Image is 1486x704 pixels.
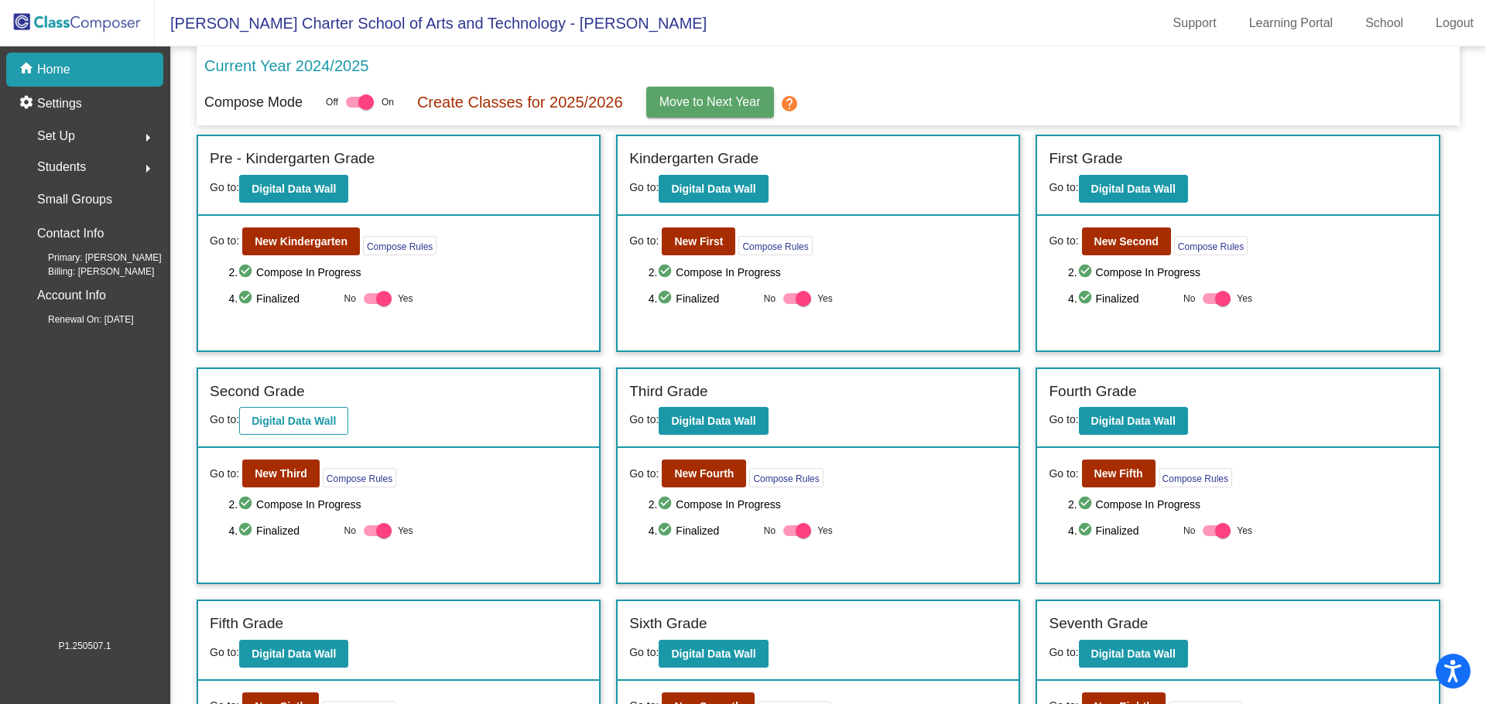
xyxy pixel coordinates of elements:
[1082,460,1156,487] button: New Fifth
[37,189,112,210] p: Small Groups
[629,233,659,249] span: Go to:
[1423,11,1486,36] a: Logout
[23,251,162,265] span: Primary: [PERSON_NAME]
[23,265,154,279] span: Billing: [PERSON_NAME]
[1068,263,1427,282] span: 2. Compose In Progress
[1161,11,1229,36] a: Support
[1094,467,1143,480] b: New Fifth
[1077,289,1096,308] mat-icon: check_circle
[659,95,761,108] span: Move to Next Year
[649,521,756,540] span: 4. Finalized
[417,91,623,114] p: Create Classes for 2025/2026
[1077,521,1096,540] mat-icon: check_circle
[139,159,157,178] mat-icon: arrow_right
[659,175,768,203] button: Digital Data Wall
[210,466,239,482] span: Go to:
[326,95,338,109] span: Off
[37,223,104,244] p: Contact Info
[629,148,758,170] label: Kindergarten Grade
[629,646,659,658] span: Go to:
[1091,415,1176,427] b: Digital Data Wall
[1079,640,1188,668] button: Digital Data Wall
[398,521,413,540] span: Yes
[1077,495,1096,514] mat-icon: check_circle
[37,156,86,178] span: Students
[1049,646,1078,658] span: Go to:
[210,233,239,249] span: Go to:
[671,648,755,660] b: Digital Data Wall
[210,646,239,658] span: Go to:
[780,94,799,113] mat-icon: help
[37,125,75,147] span: Set Up
[1183,524,1195,538] span: No
[228,263,587,282] span: 2. Compose In Progress
[1068,495,1427,514] span: 2. Compose In Progress
[662,460,746,487] button: New Fourth
[764,524,776,538] span: No
[19,94,37,113] mat-icon: settings
[629,413,659,425] span: Go to:
[649,263,1008,282] span: 2. Compose In Progress
[255,467,307,480] b: New Third
[674,467,734,480] b: New Fourth
[210,413,239,425] span: Go to:
[1049,381,1136,403] label: Fourth Grade
[764,292,776,306] span: No
[1091,183,1176,195] b: Digital Data Wall
[817,521,833,540] span: Yes
[1183,292,1195,306] span: No
[204,92,303,113] p: Compose Mode
[1159,468,1232,487] button: Compose Rules
[657,263,676,282] mat-icon: check_circle
[344,524,356,538] span: No
[657,521,676,540] mat-icon: check_circle
[238,495,256,514] mat-icon: check_circle
[398,289,413,308] span: Yes
[228,521,336,540] span: 4. Finalized
[37,60,70,79] p: Home
[382,95,394,109] span: On
[239,407,348,435] button: Digital Data Wall
[242,460,320,487] button: New Third
[239,175,348,203] button: Digital Data Wall
[242,227,360,255] button: New Kindergarten
[210,613,283,635] label: Fifth Grade
[1068,289,1176,308] span: 4. Finalized
[1237,521,1252,540] span: Yes
[23,313,133,326] span: Renewal On: [DATE]
[1094,235,1159,248] b: New Second
[238,289,256,308] mat-icon: check_circle
[255,235,348,248] b: New Kindergarten
[228,495,587,514] span: 2. Compose In Progress
[210,181,239,193] span: Go to:
[204,54,368,77] p: Current Year 2024/2025
[238,521,256,540] mat-icon: check_circle
[649,495,1008,514] span: 2. Compose In Progress
[674,235,723,248] b: New First
[1079,407,1188,435] button: Digital Data Wall
[252,648,336,660] b: Digital Data Wall
[1068,521,1176,540] span: 4. Finalized
[37,94,82,113] p: Settings
[671,415,755,427] b: Digital Data Wall
[344,292,356,306] span: No
[662,227,735,255] button: New First
[1077,263,1096,282] mat-icon: check_circle
[1049,148,1122,170] label: First Grade
[252,183,336,195] b: Digital Data Wall
[323,468,396,487] button: Compose Rules
[671,183,755,195] b: Digital Data Wall
[1049,466,1078,482] span: Go to:
[19,60,37,79] mat-icon: home
[155,11,707,36] span: [PERSON_NAME] Charter School of Arts and Technology - [PERSON_NAME]
[1049,413,1078,425] span: Go to:
[1079,175,1188,203] button: Digital Data Wall
[1091,648,1176,660] b: Digital Data Wall
[1174,236,1248,255] button: Compose Rules
[228,289,336,308] span: 4. Finalized
[657,495,676,514] mat-icon: check_circle
[252,415,336,427] b: Digital Data Wall
[1237,11,1346,36] a: Learning Portal
[738,236,812,255] button: Compose Rules
[749,468,823,487] button: Compose Rules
